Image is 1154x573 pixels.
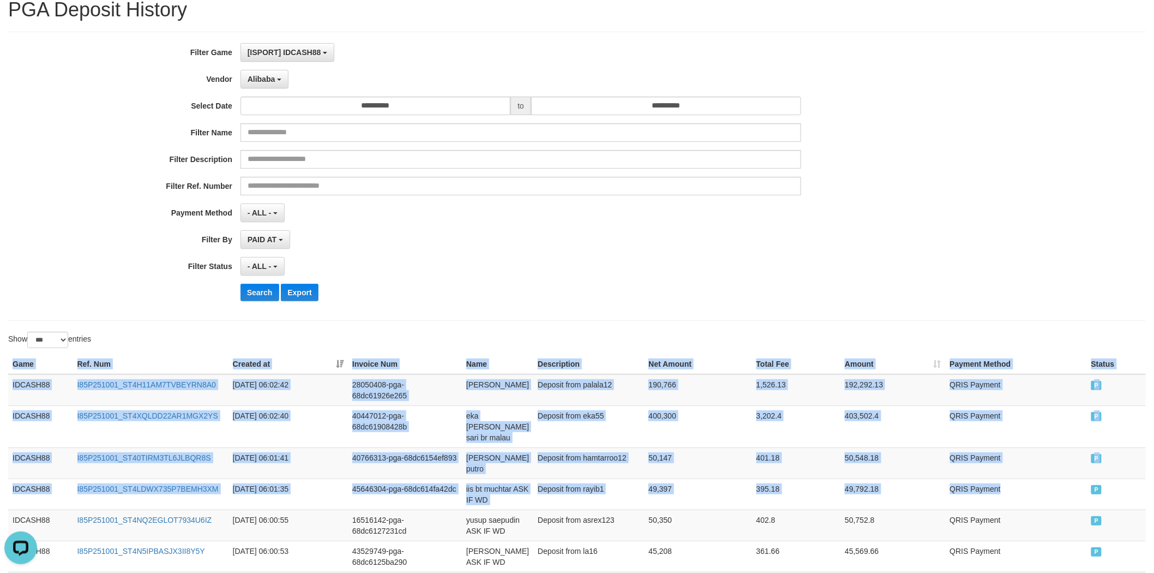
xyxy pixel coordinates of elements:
[462,510,533,541] td: yusup saepudin ASK IF WD
[229,541,348,572] td: [DATE] 06:00:53
[644,447,752,479] td: 50,147
[241,284,279,301] button: Search
[533,405,644,447] td: Deposit from eka55
[533,479,644,510] td: Deposit from rayib1
[1091,454,1102,463] span: PAID
[248,75,275,83] span: Alibaba
[752,479,841,510] td: 395.18
[77,453,211,462] a: I85P251001_ST40TIRM3TL6JLBQR8S
[241,204,285,222] button: - ALL -
[752,541,841,572] td: 361.66
[462,374,533,406] td: [PERSON_NAME]
[946,479,1087,510] td: QRIS Payment
[533,354,644,374] th: Description
[229,479,348,510] td: [DATE] 06:01:35
[462,405,533,447] td: eka [PERSON_NAME] sari br malau
[241,70,288,88] button: Alibaba
[8,354,73,374] th: Game
[73,354,229,374] th: Ref. Num
[229,354,348,374] th: Created at: activate to sort column ascending
[229,447,348,479] td: [DATE] 06:01:41
[840,354,945,374] th: Amount: activate to sort column ascending
[752,354,841,374] th: Total Fee
[241,230,290,249] button: PAID AT
[8,510,73,541] td: IDCASH88
[8,479,73,510] td: IDCASH88
[752,405,841,447] td: 3,202.4
[752,510,841,541] td: 402.8
[1087,354,1146,374] th: Status
[281,284,318,301] button: Export
[946,541,1087,572] td: QRIS Payment
[77,485,219,493] a: I85P251001_ST4LDWX735P7BEMH3XM
[348,447,462,479] td: 40766313-pga-68dc6154ef893
[644,354,752,374] th: Net Amount
[533,447,644,479] td: Deposit from hamtarroo12
[8,332,91,348] label: Show entries
[644,374,752,406] td: 190,766
[946,447,1087,479] td: QRIS Payment
[248,208,272,217] span: - ALL -
[241,43,334,62] button: [ISPORT] IDCASH88
[644,541,752,572] td: 45,208
[241,257,285,276] button: - ALL -
[229,510,348,541] td: [DATE] 06:00:55
[533,541,644,572] td: Deposit from la16
[348,374,462,406] td: 28050408-pga-68dc61926e265
[840,374,945,406] td: 192,292.13
[348,405,462,447] td: 40447012-pga-68dc61908428b
[4,4,37,37] button: Open LiveChat chat widget
[77,411,218,420] a: I85P251001_ST4XQLDD22AR1MGX2YS
[510,97,531,115] span: to
[533,374,644,406] td: Deposit from palala12
[8,374,73,406] td: IDCASH88
[348,510,462,541] td: 16516142-pga-68dc6127231cd
[1091,547,1102,557] span: PAID
[644,510,752,541] td: 50,350
[348,354,462,374] th: Invoice Num
[840,405,945,447] td: 403,502.4
[229,405,348,447] td: [DATE] 06:02:40
[27,332,68,348] select: Showentries
[752,447,841,479] td: 401.18
[462,354,533,374] th: Name
[1091,485,1102,494] span: PAID
[248,48,321,57] span: [ISPORT] IDCASH88
[77,547,205,556] a: I85P251001_ST4N5IPBASJX3II8Y5Y
[946,405,1087,447] td: QRIS Payment
[644,479,752,510] td: 49,397
[348,479,462,510] td: 45646304-pga-68dc614fa42dc
[840,447,945,479] td: 50,548.18
[462,541,533,572] td: [PERSON_NAME] ASK IF WD
[946,510,1087,541] td: QRIS Payment
[77,380,216,389] a: I85P251001_ST4H11AM7TVBEYRN8A0
[1091,516,1102,526] span: PAID
[8,405,73,447] td: IDCASH88
[840,541,945,572] td: 45,569.66
[644,405,752,447] td: 400,300
[840,479,945,510] td: 49,792.18
[752,374,841,406] td: 1,526.13
[248,262,272,271] span: - ALL -
[77,516,212,524] a: I85P251001_ST4NQ2EGLOT7934U6IZ
[946,354,1087,374] th: Payment Method
[229,374,348,406] td: [DATE] 06:02:42
[533,510,644,541] td: Deposit from asrex123
[1091,412,1102,421] span: PAID
[1091,381,1102,390] span: PAID
[946,374,1087,406] td: QRIS Payment
[248,235,277,244] span: PAID AT
[348,541,462,572] td: 43529749-pga-68dc6125ba290
[462,447,533,479] td: [PERSON_NAME] putro
[840,510,945,541] td: 50,752.8
[8,447,73,479] td: IDCASH88
[462,479,533,510] td: iis bt muchtar ASK IF WD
